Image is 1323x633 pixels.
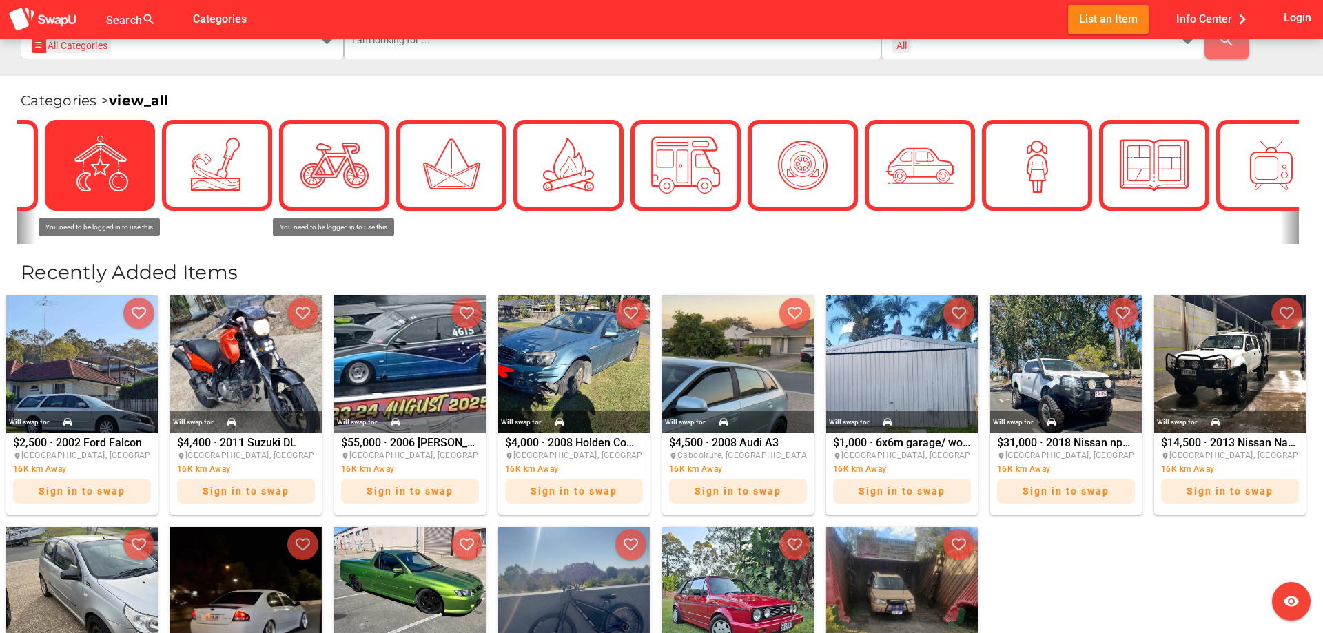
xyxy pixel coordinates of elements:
span: 16K km Away [833,464,886,474]
img: nicholas.robertson%2Bfacebook%40swapu.com.au%2F732691372864459%2F732691372864459-photo-0.jpg [334,295,486,433]
span: Info Center [1176,8,1253,30]
i: search [1218,32,1235,48]
span: 16K km Away [505,464,558,474]
div: $4,400 · 2011 Suzuki DL [177,437,315,510]
img: nicholas.robertson%2Bfacebook%40swapu.com.au%2F24215927354684705%2F24215927354684705-photo-0.jpg [826,295,978,433]
div: Will swap for [829,415,870,430]
div: $1,000 · 6x6m garage/ woodworking Shed [833,437,971,510]
span: Sign in to swap [203,486,289,497]
a: Will swap for$4,000 · 2008 Holden Commodore[GEOGRAPHIC_DATA], [GEOGRAPHIC_DATA]16K km AwaySign in... [495,295,653,515]
span: [GEOGRAPHIC_DATA], [GEOGRAPHIC_DATA] [513,450,685,460]
button: Info Center [1165,5,1264,33]
div: Will swap for [1157,415,1198,430]
span: [GEOGRAPHIC_DATA], [GEOGRAPHIC_DATA] [349,450,521,460]
span: Login [1284,8,1311,27]
a: Categories [182,12,258,25]
span: [GEOGRAPHIC_DATA], [GEOGRAPHIC_DATA] [21,450,193,460]
i: false [172,11,189,28]
div: Will swap for [993,415,1034,430]
i: place [997,452,1005,460]
a: Will swap for$4,500 · 2008 Audi A3Caboolture, [GEOGRAPHIC_DATA]16K km AwaySign in to swap [659,295,817,515]
span: Caboolture, [GEOGRAPHIC_DATA] [677,450,810,460]
i: place [833,452,841,460]
a: Will swap for$55,000 · 2006 [PERSON_NAME][GEOGRAPHIC_DATA], [GEOGRAPHIC_DATA]16K km AwaySign in t... [331,295,489,515]
a: Will swap for$2,500 · 2002 Ford Falcon[GEOGRAPHIC_DATA], [GEOGRAPHIC_DATA]16K km AwaySign in to swap [3,295,161,515]
div: Will swap for [501,415,542,430]
i: place [13,452,21,460]
span: Sign in to swap [39,486,125,497]
span: Categories > [21,92,168,109]
a: Will swap for$14,500 · 2013 Nissan Navara[GEOGRAPHIC_DATA], [GEOGRAPHIC_DATA]16K km AwaySign in t... [1151,295,1309,515]
span: Sign in to swap [531,486,617,497]
i: place [177,452,185,460]
span: 16K km Away [177,464,230,474]
div: $2,500 · 2002 Ford Falcon [13,437,151,510]
span: 16K km Away [1161,464,1214,474]
span: Sign in to swap [695,486,781,497]
img: nicholas.robertson%2Bfacebook%40swapu.com.au%2F1856003865271992%2F1856003865271992-photo-0.jpg [990,295,1142,433]
input: I am looking for ... [352,21,874,59]
span: Sign in to swap [859,486,945,497]
a: Will swap for$4,400 · 2011 Suzuki DL[GEOGRAPHIC_DATA], [GEOGRAPHIC_DATA]16K km AwaySign in to swap [167,295,325,515]
span: [GEOGRAPHIC_DATA], [GEOGRAPHIC_DATA] [1005,450,1177,460]
i: place [1161,452,1169,460]
img: nicholas.robertson%2Bfacebook%40swapu.com.au%2F811305414968589%2F811305414968589-photo-0.jpg [6,295,158,433]
a: Will swap for$31,000 · 2018 Nissan np300 navara[GEOGRAPHIC_DATA], [GEOGRAPHIC_DATA]16K km AwaySig... [987,295,1145,515]
img: aSD8y5uGLpzPJLYTcYcjNu3laj1c05W5KWf0Ds+Za8uybjssssuu+yyyy677LKX2n+PWMSDJ9a87AAAAABJRU5ErkJggg== [8,7,77,32]
i: place [505,452,513,460]
img: nicholas.robertson%2Bfacebook%40swapu.com.au%2F4059778134245397%2F4059778134245397-photo-0.jpg [662,295,814,433]
div: Will swap for [173,415,214,430]
span: [GEOGRAPHIC_DATA], [GEOGRAPHIC_DATA] [841,450,1013,460]
div: $4,500 · 2008 Audi A3 [669,437,807,510]
a: Will swap for$1,000 · 6x6m garage/ woodworking Shed[GEOGRAPHIC_DATA], [GEOGRAPHIC_DATA]16K km Awa... [823,295,981,515]
button: Categories [182,5,258,33]
img: nicholas.robertson%2Bfacebook%40swapu.com.au%2F1798206180798922%2F1798206180798922-photo-0.jpg [1154,295,1306,433]
span: Sign in to swap [367,486,453,497]
i: visibility [1283,593,1300,610]
div: All [896,39,907,52]
span: 16K km Away [669,464,722,474]
i: place [669,452,677,460]
div: Will swap for [665,415,706,430]
span: List an Item [1079,10,1138,28]
span: [GEOGRAPHIC_DATA], [GEOGRAPHIC_DATA] [185,450,357,460]
button: Login [1281,5,1315,30]
span: Sign in to swap [1187,486,1273,497]
div: $55,000 · 2006 [PERSON_NAME] [341,437,479,510]
i: chevron_right [1232,9,1253,30]
a: view_all [109,92,168,109]
span: 16K km Away [341,464,394,474]
div: All Categories [36,39,107,53]
div: $31,000 · 2018 Nissan np300 navara [997,437,1135,510]
span: 16K km Away [13,464,66,474]
i: place [341,452,349,460]
img: nicholas.robertson%2Bfacebook%40swapu.com.au%2F718485001101940%2F718485001101940-photo-0.jpg [498,295,650,433]
span: Sign in to swap [1023,486,1109,497]
span: 16K km Away [997,464,1050,474]
span: Recently Added Items [21,260,238,284]
img: nicholas.robertson%2Bfacebook%40swapu.com.au%2F752549190947424%2F752549190947424-photo-0.jpg [170,295,322,433]
button: List an Item [1068,5,1149,33]
div: $4,000 · 2008 Holden Commodore [505,437,643,510]
div: Will swap for [337,415,378,430]
span: Categories [193,8,247,30]
div: Will swap for [9,415,50,430]
div: $14,500 · 2013 Nissan Navara [1161,437,1299,510]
